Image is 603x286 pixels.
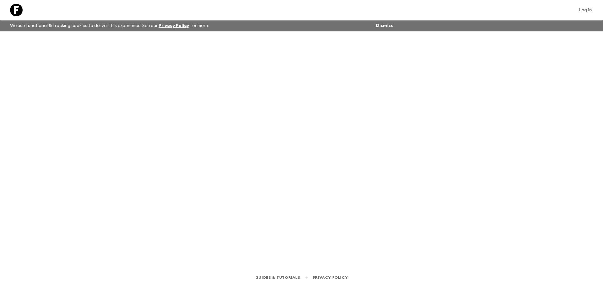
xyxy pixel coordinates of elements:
a: Privacy Policy [313,274,348,281]
a: Privacy Policy [159,24,189,28]
a: Log in [575,6,595,14]
p: We use functional & tracking cookies to deliver this experience. See our for more. [8,20,211,31]
a: Guides & Tutorials [255,274,300,281]
button: Dismiss [374,21,394,30]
